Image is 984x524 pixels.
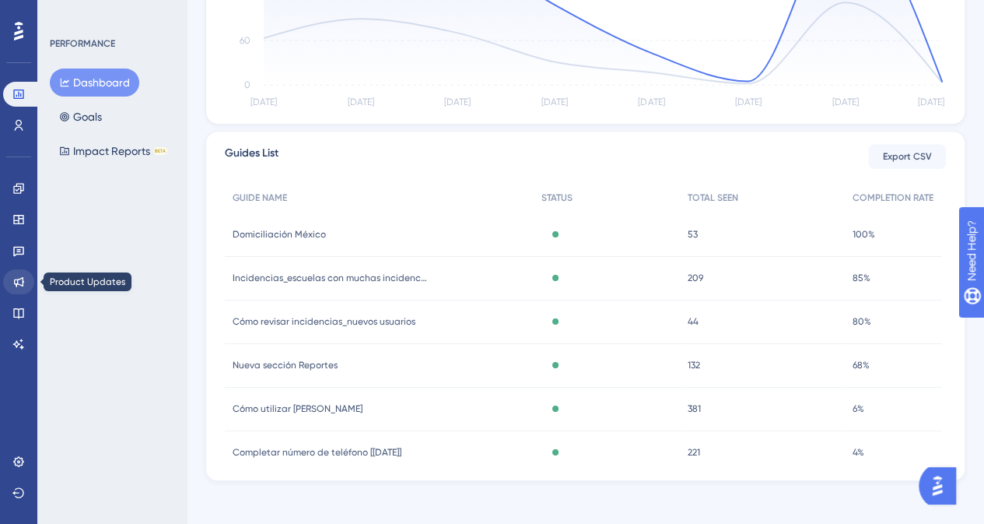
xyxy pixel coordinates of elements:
[348,97,374,107] tspan: [DATE]
[233,359,338,371] span: Nueva sección Reportes
[638,97,664,107] tspan: [DATE]
[735,97,762,107] tspan: [DATE]
[233,228,326,241] span: Domiciliación México
[50,137,177,165] button: Impact ReportsBETA
[444,97,471,107] tspan: [DATE]
[244,79,250,90] tspan: 0
[233,315,415,328] span: Cómo revisar incidencias_nuevos usuarios
[853,403,864,415] span: 6%
[233,192,287,204] span: GUIDE NAME
[853,359,870,371] span: 68%
[225,144,278,170] span: Guides List
[233,446,401,459] span: Completar número de teléfono [[DATE]]
[853,446,864,459] span: 4%
[853,192,933,204] span: COMPLETION RATE
[688,315,699,328] span: 44
[853,228,875,241] span: 100%
[50,69,139,97] button: Dashboard
[868,144,946,169] button: Export CSV
[240,35,250,46] tspan: 60
[233,403,362,415] span: Cómo utilizar [PERSON_NAME]
[853,315,871,328] span: 80%
[883,150,932,163] span: Export CSV
[688,192,738,204] span: TOTAL SEEN
[541,97,568,107] tspan: [DATE]
[541,192,573,204] span: STATUS
[919,462,965,509] iframe: UserGuiding AI Assistant Launcher
[688,403,701,415] span: 381
[233,272,427,284] span: Incidencias_escuelas con muchas incidencias
[50,103,111,131] button: Goals
[832,97,858,107] tspan: [DATE]
[250,97,277,107] tspan: [DATE]
[688,359,700,371] span: 132
[688,272,703,284] span: 209
[688,228,698,241] span: 53
[50,37,115,50] div: PERFORMANCE
[153,147,167,155] div: BETA
[688,446,700,459] span: 221
[917,97,944,107] tspan: [DATE]
[37,4,97,23] span: Need Help?
[853,272,870,284] span: 85%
